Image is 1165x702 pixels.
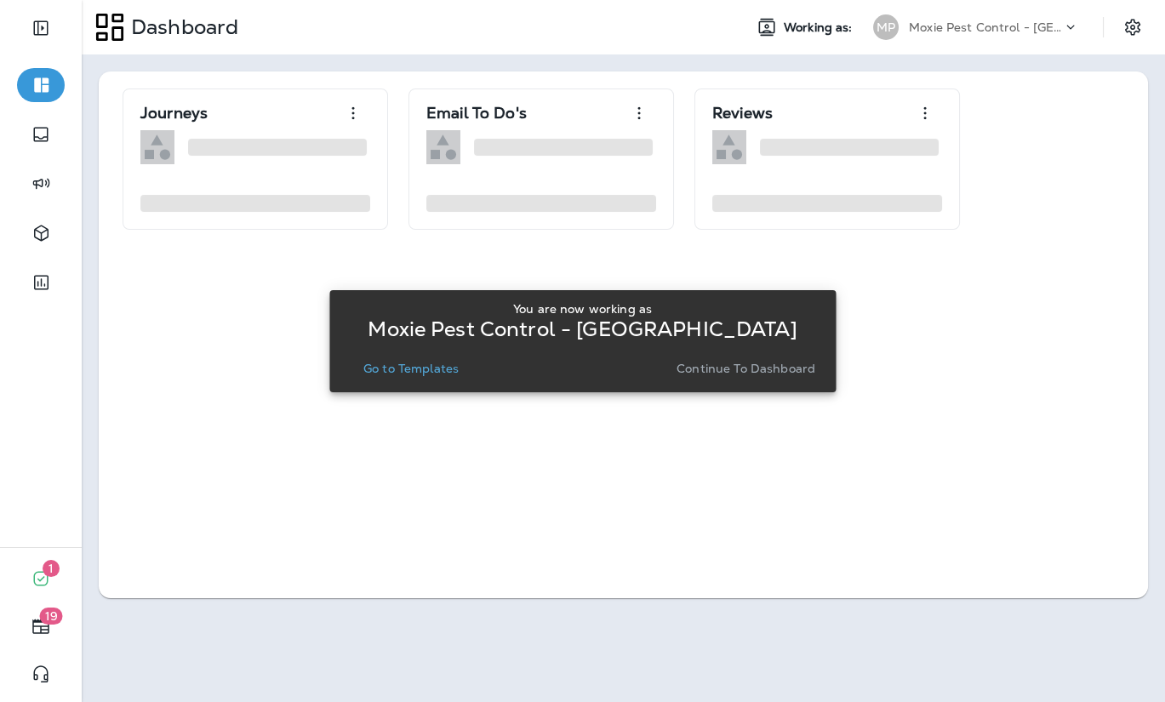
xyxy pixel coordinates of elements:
button: 1 [17,562,65,596]
button: Settings [1117,12,1148,43]
div: MP [873,14,899,40]
button: Continue to Dashboard [670,357,822,380]
p: Continue to Dashboard [677,362,815,375]
span: 19 [40,608,63,625]
p: Journeys [140,105,208,122]
button: 19 [17,609,65,643]
button: Go to Templates [357,357,465,380]
span: 1 [43,560,60,577]
p: Dashboard [124,14,238,40]
p: Moxie Pest Control - [GEOGRAPHIC_DATA] [909,20,1062,34]
p: Go to Templates [363,362,459,375]
p: Moxie Pest Control - [GEOGRAPHIC_DATA] [368,322,797,336]
p: You are now working as [513,302,652,316]
button: Expand Sidebar [17,11,65,45]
